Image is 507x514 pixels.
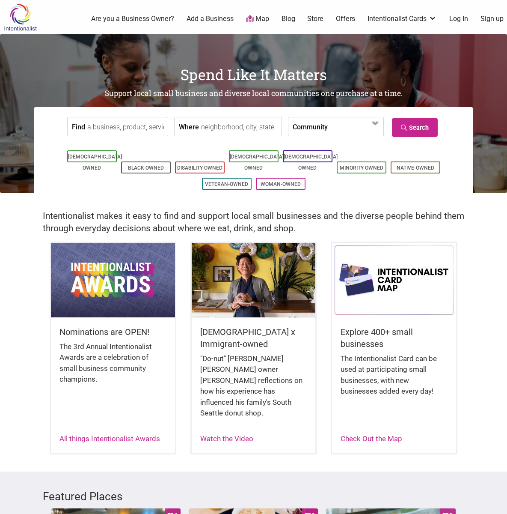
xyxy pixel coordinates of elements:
a: Log In [449,14,468,24]
a: Watch the Video [200,434,253,443]
a: Offers [336,14,355,24]
a: Native-Owned [397,165,434,171]
h3: Featured Places [43,489,464,504]
a: Sign up [480,14,504,24]
label: Community [293,117,328,136]
a: [DEMOGRAPHIC_DATA]-Owned [68,154,124,171]
a: Add a Business [187,14,234,24]
a: Store [307,14,323,24]
h5: [DEMOGRAPHIC_DATA] x Immigrant-owned [200,326,307,350]
img: Intentionalist Card Map [332,243,456,317]
a: Search [392,118,438,137]
a: Blog [282,14,295,24]
a: Check Out the Map [341,434,402,443]
a: Map [246,14,269,24]
h2: Intentionalist makes it easy to find and support local small businesses and the diverse people be... [43,210,464,235]
h5: Nominations are OPEN! [59,326,166,338]
div: The 3rd Annual Intentionalist Awards are a celebration of small business community champions. [59,341,166,394]
input: neighborhood, city, state [201,117,279,137]
input: a business, product, service [87,117,166,137]
a: Disability-Owned [177,165,222,171]
a: Are you a Business Owner? [91,14,174,24]
label: Where [179,117,199,136]
a: Woman-Owned [261,181,301,187]
a: Black-Owned [128,165,164,171]
div: The Intentionalist Card can be used at participating small businesses, with new businesses added ... [341,353,448,406]
a: All things Intentionalist Awards [59,434,160,443]
img: King Donuts - Hong Chhuor [192,243,316,317]
img: Intentionalist Awards [51,243,175,317]
a: Intentionalist Cards [368,14,437,24]
a: Minority-Owned [340,165,383,171]
h5: Explore 400+ small businesses [341,326,448,350]
a: Veteran-Owned [205,181,248,187]
label: Find [72,117,85,136]
a: [DEMOGRAPHIC_DATA]-Owned [230,154,285,171]
div: "Do-nut" [PERSON_NAME] [PERSON_NAME] owner [PERSON_NAME] reflections on how his experience has in... [200,353,307,427]
a: [DEMOGRAPHIC_DATA]-Owned [284,154,339,171]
